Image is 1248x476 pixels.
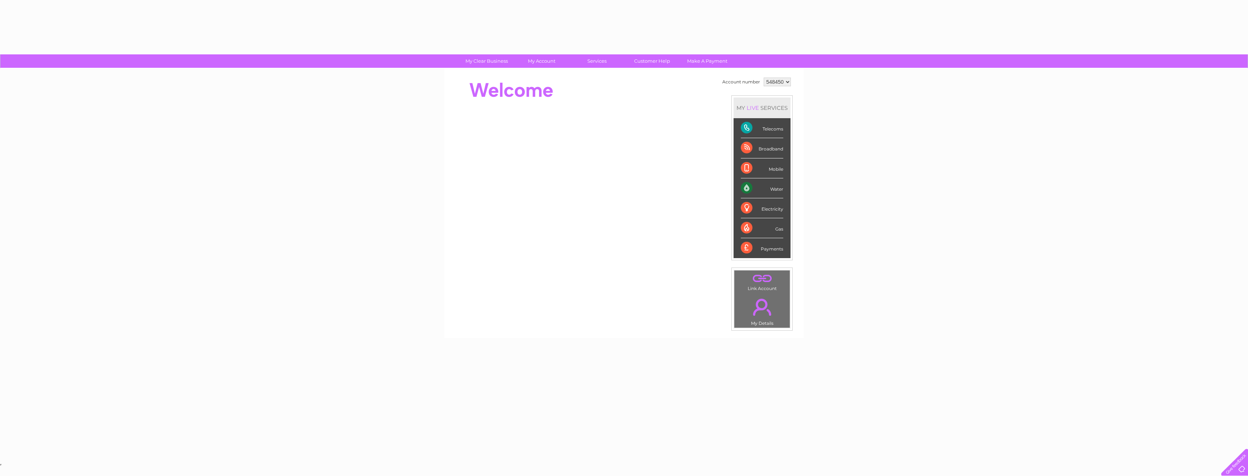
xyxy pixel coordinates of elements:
[741,118,783,138] div: Telecoms
[741,158,783,178] div: Mobile
[736,294,788,320] a: .
[567,54,627,68] a: Services
[741,198,783,218] div: Electricity
[745,104,760,111] div: LIVE
[734,98,791,118] div: MY SERVICES
[741,238,783,258] div: Payments
[741,178,783,198] div: Water
[736,272,788,285] a: .
[721,76,762,88] td: Account number
[677,54,737,68] a: Make A Payment
[457,54,517,68] a: My Clear Business
[734,293,790,328] td: My Details
[512,54,572,68] a: My Account
[741,138,783,158] div: Broadband
[741,218,783,238] div: Gas
[734,270,790,293] td: Link Account
[622,54,682,68] a: Customer Help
